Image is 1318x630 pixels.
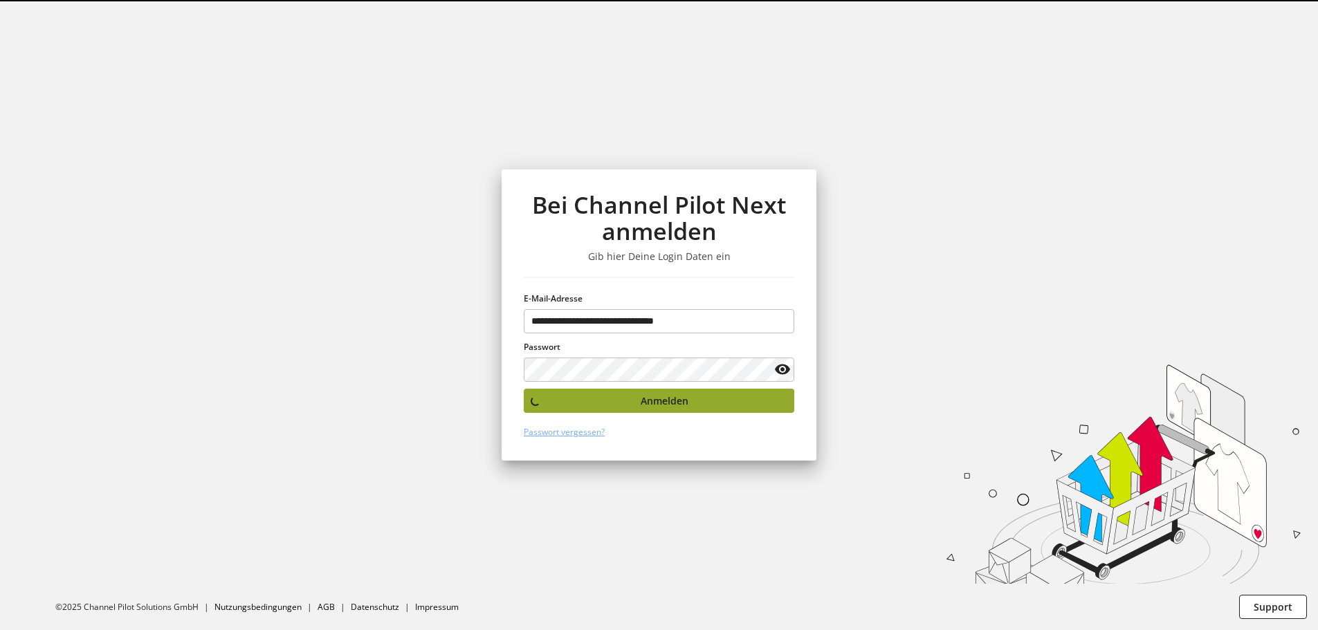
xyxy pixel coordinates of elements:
[524,341,560,353] span: Passwort
[55,601,214,613] li: ©2025 Channel Pilot Solutions GmbH
[524,426,605,438] a: Passwort vergessen?
[415,601,459,613] a: Impressum
[524,192,794,245] h1: Bei Channel Pilot Next anmelden
[524,250,794,263] h3: Gib hier Deine Login Daten ein
[318,601,335,613] a: AGB
[1254,600,1292,614] span: Support
[214,601,302,613] a: Nutzungsbedingungen
[524,293,583,304] span: E-Mail-Adresse
[1239,595,1307,619] button: Support
[351,601,399,613] a: Datenschutz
